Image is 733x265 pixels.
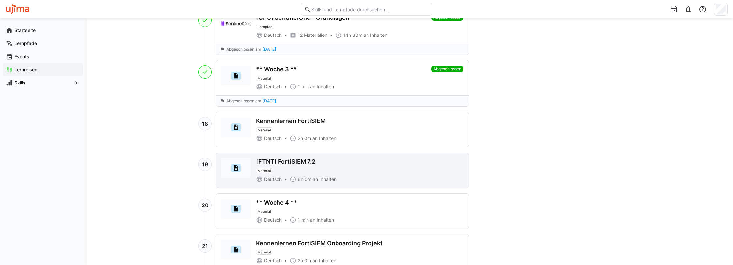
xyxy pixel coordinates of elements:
[264,84,282,90] span: Deutsch
[258,128,271,132] span: Material
[298,217,334,223] span: 1 min an Inhalten
[298,84,334,90] span: 1 min an Inhalten
[198,158,212,171] div: 19
[256,117,326,125] div: Kennenlernen FortiSIEM
[262,47,276,52] span: [DATE]
[311,6,429,12] input: Skills und Lernpfade durchsuchen…
[298,176,337,182] span: 6h 0m an Inhalten
[226,98,261,104] span: Abgeschlossen am
[256,158,315,165] div: [FTNT] FortiSIEM 7.2
[258,25,272,29] span: Lernpfad
[431,66,463,72] span: Abgeschlossen
[226,47,261,52] span: Abgeschlossen am
[258,169,271,173] span: Material
[264,217,282,223] span: Deutsch
[264,257,282,264] span: Deutsch
[198,239,212,253] div: 21
[258,76,271,80] span: Material
[198,199,212,212] div: 20
[221,14,251,34] img: [OPS] SentinelOne - Grundlagen
[264,135,282,142] span: Deutsch
[298,135,336,142] span: 2h 0m an Inhalten
[298,257,336,264] span: 2h 0m an Inhalten
[264,176,282,182] span: Deutsch
[298,32,327,38] span: 12 Materialien
[264,32,282,38] span: Deutsch
[198,117,212,130] div: 18
[343,32,387,38] span: 14h 30m an Inhalten
[258,209,271,213] span: Material
[258,250,271,254] span: Material
[262,99,276,103] span: [DATE]
[256,240,383,247] div: Kennenlernen FortiSIEM Onboarding Projekt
